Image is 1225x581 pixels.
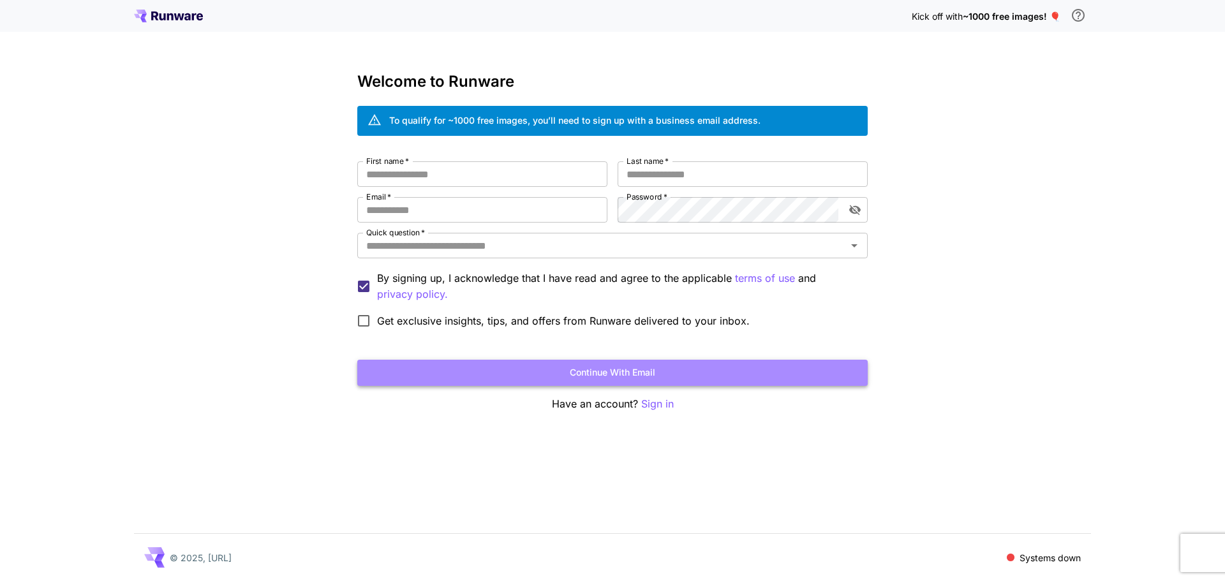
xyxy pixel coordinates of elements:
span: Get exclusive insights, tips, and offers from Runware delivered to your inbox. [377,313,750,328]
button: toggle password visibility [843,198,866,221]
p: Systems down [1020,551,1081,564]
button: By signing up, I acknowledge that I have read and agree to the applicable and privacy policy. [735,270,795,286]
button: Open [845,237,863,254]
span: ~1000 free images! 🎈 [963,11,1060,22]
button: Continue with email [357,360,868,386]
button: In order to qualify for free credit, you need to sign up with a business email address and click ... [1065,3,1091,28]
label: First name [366,156,409,166]
h3: Welcome to Runware [357,73,868,91]
label: Last name [627,156,669,166]
p: By signing up, I acknowledge that I have read and agree to the applicable and [377,270,857,302]
p: © 2025, [URL] [170,551,232,564]
button: Sign in [641,396,674,412]
button: By signing up, I acknowledge that I have read and agree to the applicable terms of use and [377,286,448,302]
p: privacy policy. [377,286,448,302]
div: To qualify for ~1000 free images, you’ll need to sign up with a business email address. [389,114,761,127]
span: Kick off with [912,11,963,22]
label: Email [366,191,391,202]
p: Have an account? [357,396,868,412]
label: Password [627,191,667,202]
label: Quick question [366,227,425,238]
p: terms of use [735,270,795,286]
